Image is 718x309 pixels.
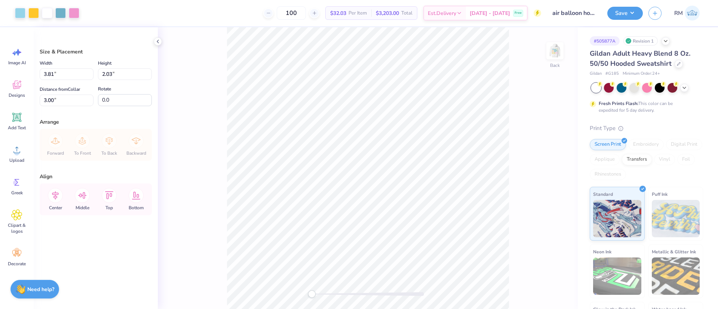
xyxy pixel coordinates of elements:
span: Top [105,205,113,211]
div: Size & Placement [40,48,152,56]
span: Add Text [8,125,26,131]
span: Clipart & logos [4,222,29,234]
div: This color can be expedited for 5 day delivery. [599,100,691,114]
div: Rhinestones [590,169,626,180]
span: Decorate [8,261,26,267]
label: Width [40,59,52,68]
img: Metallic & Glitter Ink [652,257,700,295]
button: Save [607,7,643,20]
label: Rotate [98,84,111,93]
span: Standard [593,190,613,198]
div: Applique [590,154,620,165]
span: Total [401,9,412,17]
strong: Fresh Prints Flash: [599,101,638,106]
div: Foil [677,154,695,165]
span: Gildan [590,71,602,77]
span: Upload [9,157,24,163]
label: Height [98,59,111,68]
div: Embroidery [628,139,664,150]
span: Center [49,205,62,211]
input: – – [277,6,306,20]
span: Free [515,10,522,16]
a: RM [671,6,703,21]
span: Neon Ink [593,248,611,256]
span: Minimum Order: 24 + [623,71,660,77]
span: Greek [11,190,23,196]
span: Est. Delivery [428,9,456,17]
div: Print Type [590,124,703,133]
img: Puff Ink [652,200,700,237]
img: Roberta Manuel [685,6,700,21]
span: $32.03 [330,9,346,17]
span: Gildan Adult Heavy Blend 8 Oz. 50/50 Hooded Sweatshirt [590,49,690,68]
div: Vinyl [654,154,675,165]
div: # 505877A [590,36,620,46]
img: Neon Ink [593,257,641,295]
span: RM [674,9,683,18]
div: Arrange [40,118,152,126]
input: Untitled Design [547,6,602,21]
div: Digital Print [666,139,702,150]
div: Transfers [622,154,652,165]
strong: Need help? [27,286,54,293]
span: Bottom [129,205,144,211]
span: Image AI [8,60,26,66]
div: Back [550,62,560,69]
span: # G185 [605,71,619,77]
span: [DATE] - [DATE] [470,9,510,17]
label: Distance from Collar [40,85,80,94]
span: $3,203.00 [376,9,399,17]
img: Standard [593,200,641,237]
span: Metallic & Glitter Ink [652,248,696,256]
span: Designs [9,92,25,98]
span: Per Item [349,9,367,17]
span: Middle [76,205,89,211]
div: Align [40,173,152,180]
div: Screen Print [590,139,626,150]
img: Back [547,43,562,58]
div: Revision 1 [623,36,658,46]
div: Accessibility label [308,290,316,298]
span: Puff Ink [652,190,668,198]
